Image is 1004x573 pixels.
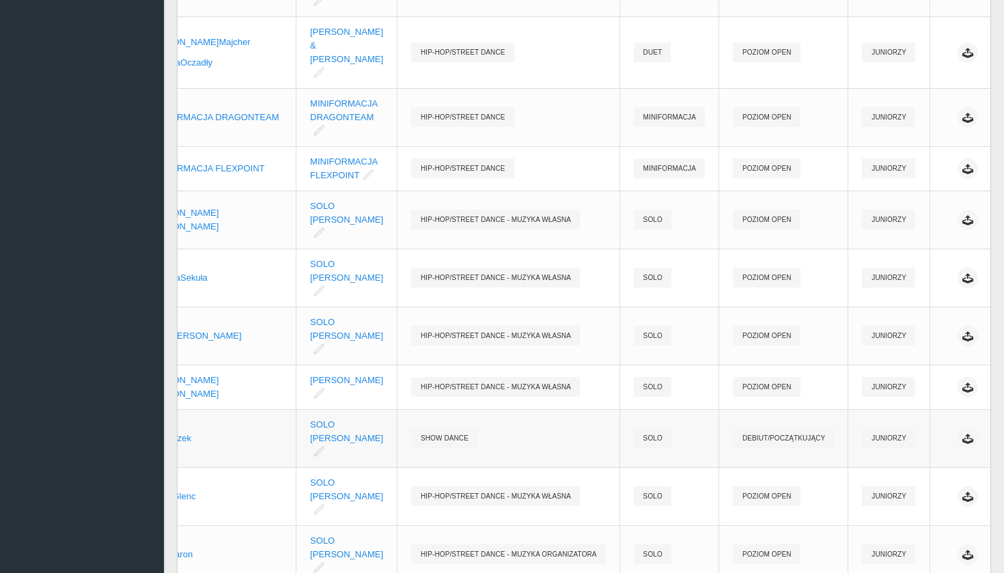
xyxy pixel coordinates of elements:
[733,377,800,397] span: POZIOM OPEN
[145,56,282,70] p: Zuzanna Oczadły
[145,329,282,343] p: Kinga [PERSON_NAME]
[411,42,514,62] span: HIP-HOP/STREET DANCE
[411,377,580,397] span: HIP-HOP/STREET DANCE - muzyka własna
[634,42,671,62] span: DUET
[145,206,282,234] p: [PERSON_NAME] [PERSON_NAME]
[862,268,915,288] span: JUNIORZY
[310,98,377,122] a: MINIFORMACJA DRAGONTEAM
[310,27,383,64] a: [PERSON_NAME] & [PERSON_NAME]
[310,477,383,501] a: SOLO [PERSON_NAME]
[634,544,671,564] span: SOLO
[733,158,800,178] span: POZIOM OPEN
[733,42,800,62] span: POZIOM OPEN
[862,210,915,229] span: JUNIORZY
[733,544,800,564] span: POZIOM OPEN
[634,107,705,127] span: MINIFORMACJA
[634,377,671,397] span: SOLO
[634,428,671,448] span: SOLO
[145,432,282,445] p: Zofia Guzek
[145,548,282,561] p: Agata Baron
[145,271,282,285] p: Zuzanna Sekuła
[411,326,580,346] span: HIP-HOP/STREET DANCE - muzyka własna
[733,428,834,448] span: DEBIUT/POCZĄTKUJĄCY
[634,268,671,288] span: SOLO
[862,486,915,506] span: JUNIORZY
[862,107,915,127] span: JUNIORZY
[862,326,915,346] span: JUNIORZY
[310,535,383,559] a: SOLO [PERSON_NAME]
[411,158,514,178] span: HIP-HOP/STREET DANCE
[634,326,671,346] span: SOLO
[411,210,580,229] span: HIP-HOP/STREET DANCE - muzyka własna
[862,158,915,178] span: JUNIORZY
[411,428,477,448] span: SHOW DANCE
[310,259,383,283] a: SOLO [PERSON_NAME]
[634,486,671,506] span: SOLO
[145,490,282,503] p: Dorota Glenc
[733,486,800,506] span: POZIOM OPEN
[862,544,915,564] span: JUNIORZY
[411,544,606,564] span: HIP-HOP/STREET DANCE - muzyka organizatora
[733,268,800,288] span: POZIOM OPEN
[634,210,671,229] span: SOLO
[733,326,800,346] span: POZIOM OPEN
[862,428,915,448] span: JUNIORZY
[411,486,580,506] span: HIP-HOP/STREET DANCE - muzyka własna
[145,374,282,401] p: [PERSON_NAME] [PERSON_NAME]
[634,158,705,178] span: MINIFORMACJA
[310,317,383,341] a: SOLO [PERSON_NAME]
[310,419,383,443] a: SOLO [PERSON_NAME]
[733,107,800,127] span: POZIOM OPEN
[145,111,282,124] div: MINIFORMACJA DRAGONTEAM
[733,210,800,229] span: POZIOM OPEN
[310,156,377,180] a: MINIFORMACJA FLEXPOINT
[862,42,915,62] span: JUNIORZY
[862,377,915,397] span: JUNIORZY
[411,268,580,288] span: HIP-HOP/STREET DANCE - muzyka własna
[411,107,514,127] span: HIP-HOP/STREET DANCE
[310,375,383,385] a: [PERSON_NAME]
[310,201,383,225] a: SOLO [PERSON_NAME]
[145,162,282,176] div: MINIFORMACJA FLEXPOINT
[145,36,282,49] p: [PERSON_NAME] Majcher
